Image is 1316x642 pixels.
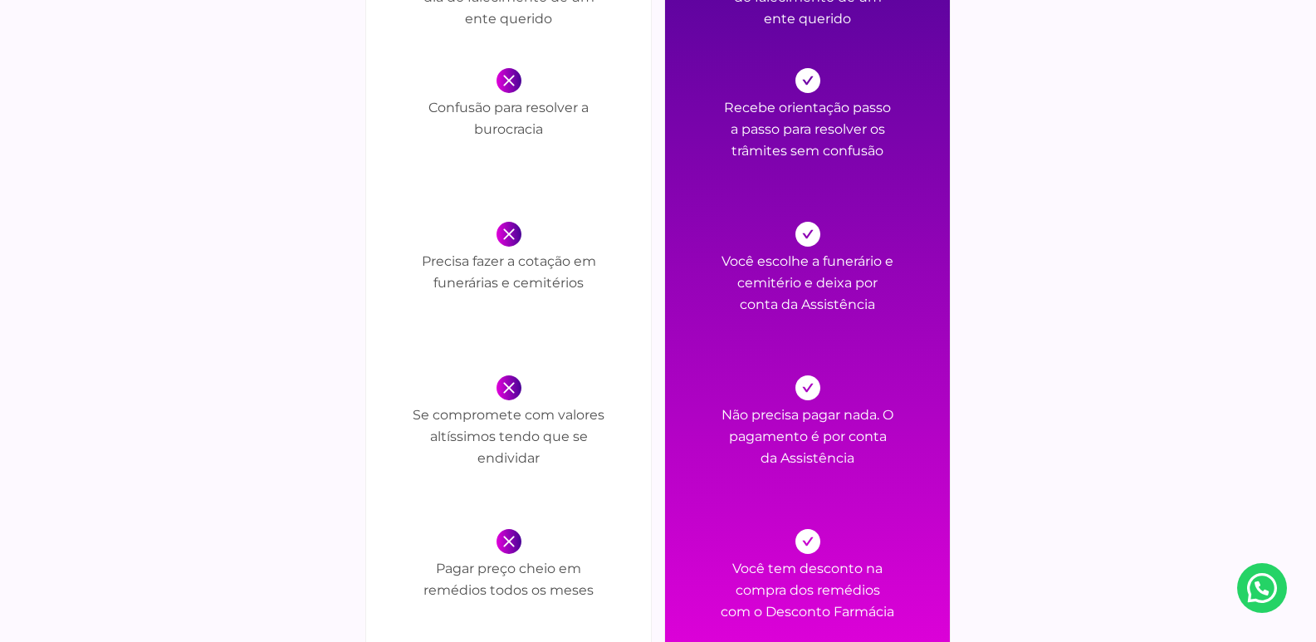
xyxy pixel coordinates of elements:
p: Precisa fazer a cotação em funerárias e cemitérios [409,251,609,342]
img: icon-v [795,529,820,554]
img: icon-x [497,222,521,247]
p: Se compromete com valores altíssimos tendo que se endividar [409,404,609,496]
p: Confusão para resolver a burocracia [409,97,609,189]
img: icon-x [497,529,521,554]
img: icon-x [497,68,521,93]
p: Você escolhe a funerário e cemitério e deixa por conta da Assistência [721,251,895,342]
img: icon-x [497,375,521,400]
p: Não precisa pagar nada. O pagamento é por conta da Assistência [721,404,895,496]
p: Recebe orientação passo a passo para resolver os trâmites sem confusão [721,97,895,189]
a: Nosso Whatsapp [1237,563,1287,613]
img: icon-v [795,375,820,400]
img: icon-v [795,68,820,93]
img: icon-v [795,222,820,247]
